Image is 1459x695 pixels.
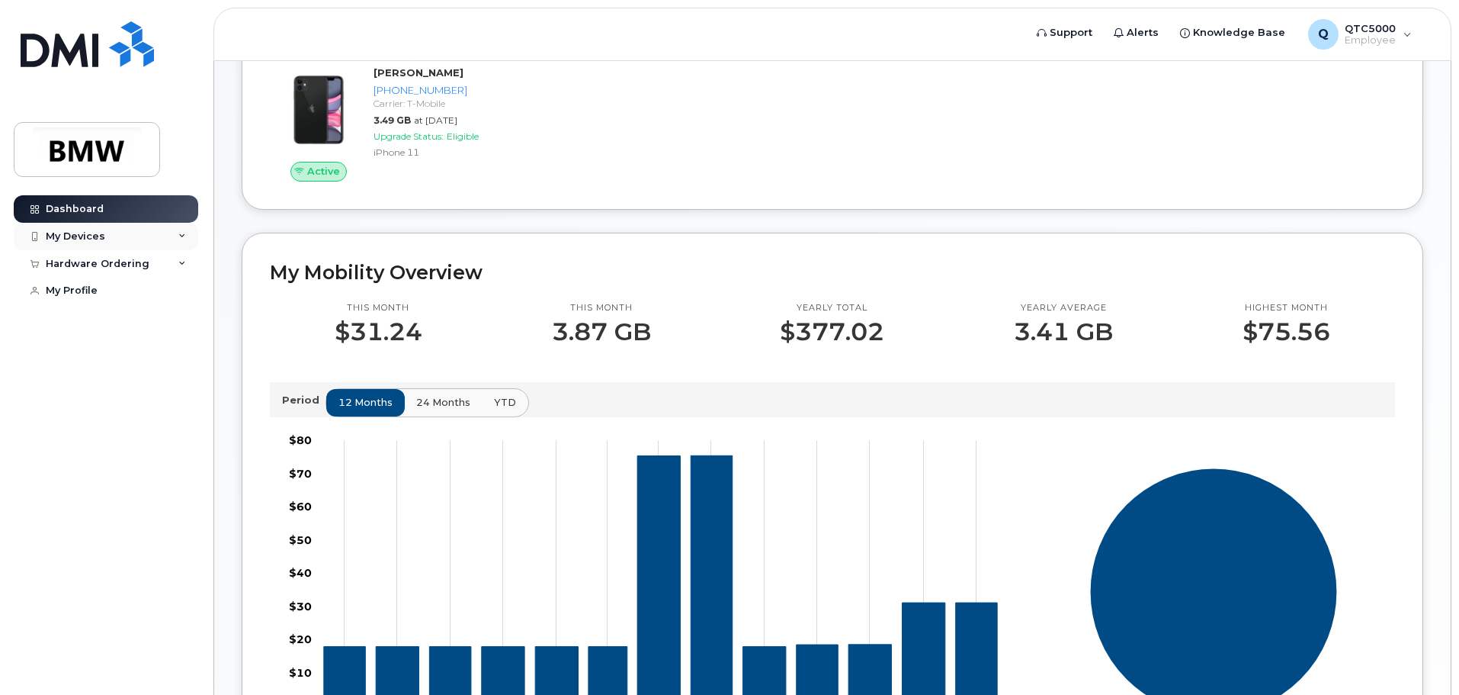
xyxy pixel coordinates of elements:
tspan: $50 [289,533,312,546]
tspan: $30 [289,599,312,613]
a: Alerts [1103,18,1169,48]
strong: [PERSON_NAME] [374,66,463,79]
div: Carrier: T-Mobile [374,97,531,110]
a: Knowledge Base [1169,18,1296,48]
p: $377.02 [780,318,884,346]
div: iPhone 11 [374,146,531,159]
span: YTD [494,395,516,410]
a: Active[PERSON_NAME][PHONE_NUMBER]Carrier: T-Mobile3.49 GBat [DATE]Upgrade Status:EligibleiPhone 11 [270,66,537,182]
span: Q [1318,25,1329,43]
span: QTC5000 [1345,22,1396,34]
tspan: $40 [289,566,312,580]
p: This month [335,302,422,314]
span: Active [307,164,340,179]
p: $75.56 [1243,318,1330,346]
iframe: Messenger Launcher [1393,629,1448,684]
span: Upgrade Status: [374,130,444,142]
tspan: $70 [289,466,312,480]
img: iPhone_11.jpg [282,73,355,146]
p: This month [552,302,651,314]
p: Yearly total [780,302,884,314]
span: Employee [1345,34,1396,47]
span: 24 months [416,395,470,410]
tspan: $10 [289,665,312,679]
p: $31.24 [335,318,422,346]
p: Highest month [1243,302,1330,314]
tspan: $60 [289,500,312,513]
span: Eligible [447,130,479,142]
span: Support [1050,25,1092,40]
span: 3.49 GB [374,114,411,126]
tspan: $80 [289,433,312,447]
span: Alerts [1127,25,1159,40]
span: Knowledge Base [1193,25,1285,40]
a: Support [1026,18,1103,48]
div: [PHONE_NUMBER] [374,83,531,98]
div: QTC5000 [1297,19,1422,50]
tspan: $20 [289,632,312,646]
span: at [DATE] [414,114,457,126]
p: Yearly average [1014,302,1113,314]
p: 3.41 GB [1014,318,1113,346]
h2: My Mobility Overview [270,261,1395,284]
p: Period [282,393,325,407]
p: 3.87 GB [552,318,651,346]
